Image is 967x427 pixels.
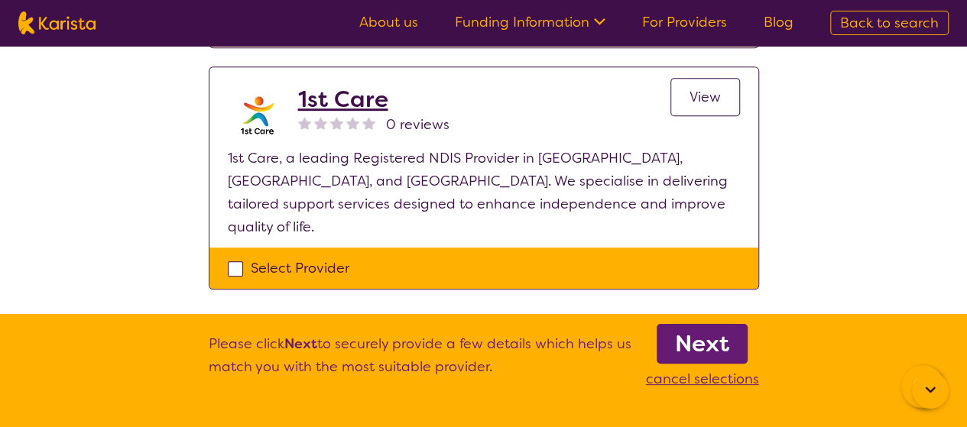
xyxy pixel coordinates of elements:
img: izf2tj1zjsuk5pr4hzxv.jpg [228,86,289,147]
a: Funding Information [455,13,605,31]
a: Blog [764,13,793,31]
img: nonereviewstar [346,116,359,129]
p: 1st Care, a leading Registered NDIS Provider in [GEOGRAPHIC_DATA], [GEOGRAPHIC_DATA], and [GEOGRA... [228,147,740,238]
a: 1st Care [298,86,449,113]
img: nonereviewstar [314,116,327,129]
img: nonereviewstar [362,116,375,129]
a: Next [657,324,748,364]
a: For Providers [642,13,727,31]
img: nonereviewstar [330,116,343,129]
span: Back to search [840,14,939,32]
a: View [670,78,740,116]
p: Please click to securely provide a few details which helps us match you with the most suitable pr... [209,332,631,390]
a: Back to search [830,11,949,35]
p: cancel selections [646,367,759,390]
button: Channel Menu [901,365,944,408]
img: Karista logo [18,11,96,34]
b: Next [675,328,729,359]
span: View [690,88,721,106]
span: 0 reviews [386,113,449,136]
b: Next [284,335,317,353]
a: About us [359,13,418,31]
img: nonereviewstar [298,116,311,129]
